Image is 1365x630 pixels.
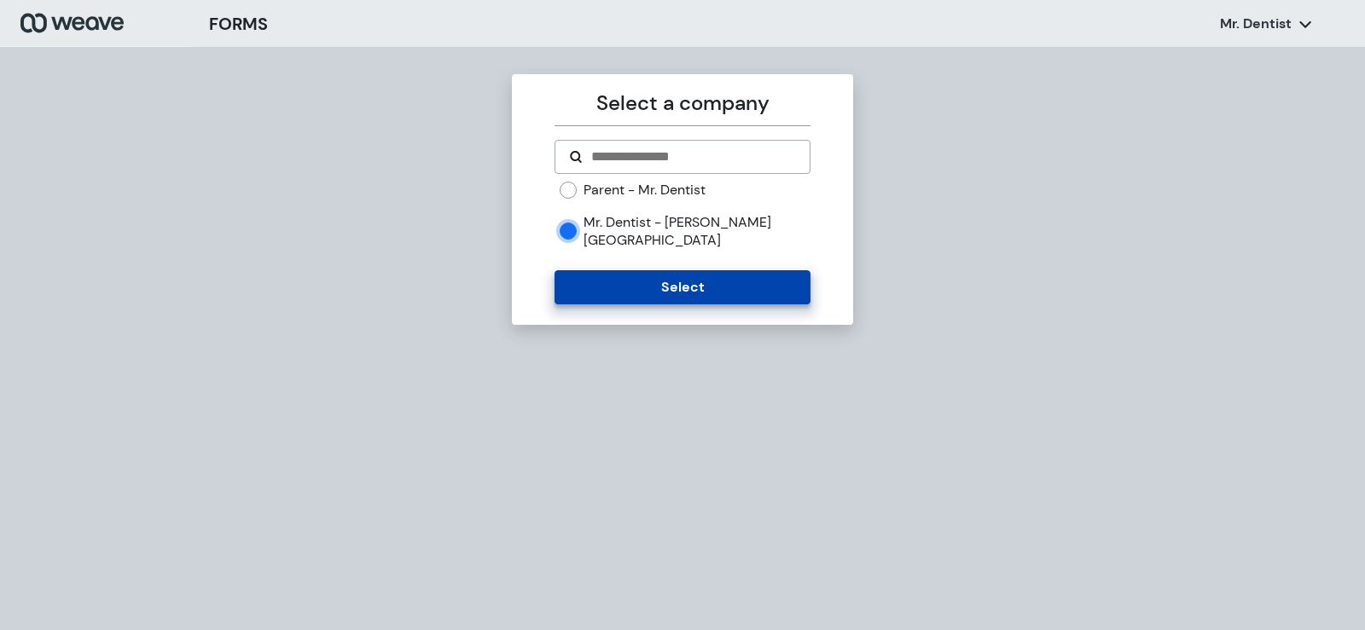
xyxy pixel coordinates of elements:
[590,147,795,167] input: Search
[584,213,810,250] label: Mr. Dentist - [PERSON_NAME][GEOGRAPHIC_DATA]
[555,270,810,304] button: Select
[555,88,810,118] p: Select a company
[1220,14,1292,33] p: Mr. Dentist
[209,11,268,37] h3: FORMS
[584,181,706,199] label: Parent - Mr. Dentist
